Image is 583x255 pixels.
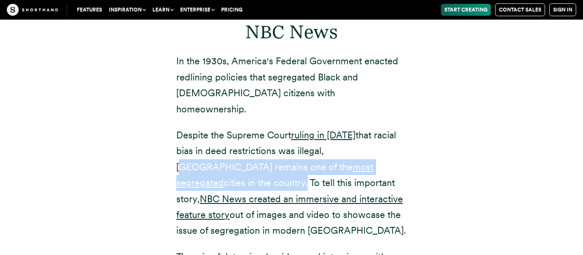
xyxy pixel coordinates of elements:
[149,4,177,16] button: Learn
[177,4,218,16] button: Enterprise
[105,4,149,16] button: Inspiration
[7,4,58,16] img: The Craft
[495,3,545,16] a: Contact Sales
[441,4,491,16] a: Start Creating
[176,193,403,220] a: NBC News created an immersive and interactive feature story
[73,4,105,16] a: Features
[176,53,407,117] p: In the 1930s, America's Federal Government enacted redlining policies that segregated Black and [...
[218,4,246,16] a: Pricing
[549,3,576,16] a: Sign in
[176,127,407,239] p: Despite the Supreme Court that racial bias in deed restrictions was illegal, [GEOGRAPHIC_DATA] re...
[291,129,356,140] a: ruling in [DATE]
